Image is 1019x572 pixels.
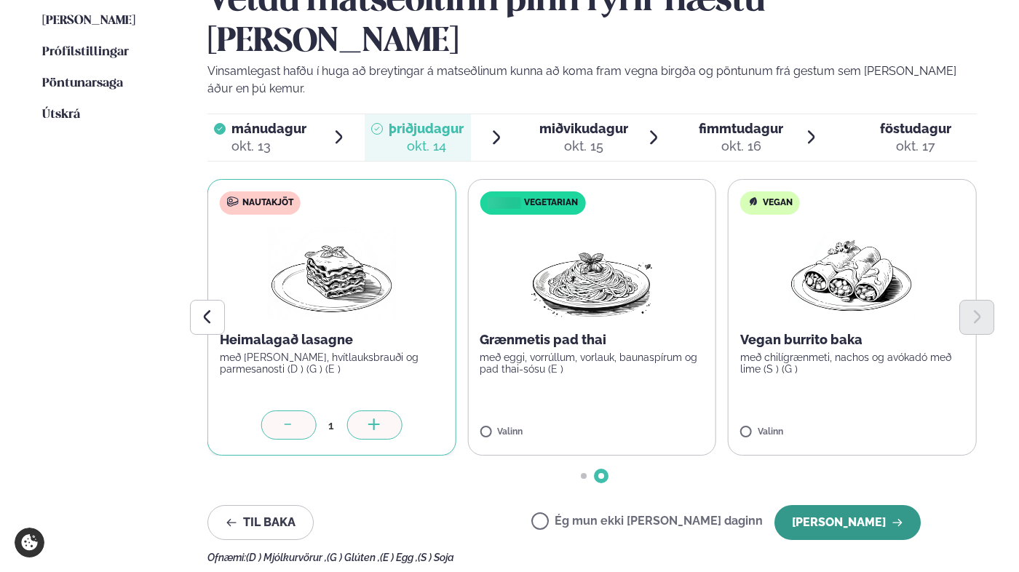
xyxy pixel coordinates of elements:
div: 1 [316,417,346,434]
a: Prófílstillingar [42,44,129,61]
a: Útskrá [42,106,80,124]
span: föstudagur [880,121,951,136]
span: (G ) Glúten , [327,552,380,563]
span: Útskrá [42,108,80,121]
span: Prófílstillingar [42,46,129,58]
span: þriðjudagur [389,121,464,136]
span: Go to slide 1 [581,473,587,479]
a: Cookie settings [15,528,44,557]
span: Vegetarian [524,197,578,209]
img: beef.svg [227,196,239,207]
a: [PERSON_NAME] [42,12,135,30]
span: mánudagur [231,121,306,136]
span: miðvikudagur [539,121,628,136]
div: okt. 13 [231,138,306,155]
button: Previous slide [190,300,225,335]
span: fimmtudagur [699,121,783,136]
p: með chilígrænmeti, nachos og avókadó með lime (S ) (G ) [740,351,964,375]
p: með eggi, vorrúllum, vorlauk, baunaspírum og pad thai-sósu (E ) [480,351,704,375]
span: Pöntunarsaga [42,77,123,90]
button: Til baka [207,505,314,540]
div: Ofnæmi: [207,552,978,563]
a: Pöntunarsaga [42,75,123,92]
img: icon [484,196,524,210]
img: Lasagna.png [268,226,396,319]
span: (S ) Soja [418,552,454,563]
div: okt. 17 [880,138,951,155]
button: [PERSON_NAME] [774,505,921,540]
span: [PERSON_NAME] [42,15,135,27]
p: Vegan burrito baka [740,331,964,349]
span: (D ) Mjólkurvörur , [246,552,327,563]
span: Vegan [763,197,793,209]
img: Vegan.svg [748,196,759,207]
span: Go to slide 2 [598,473,604,479]
button: Next slide [959,300,994,335]
span: (E ) Egg , [380,552,418,563]
span: Nautakjöt [242,197,293,209]
div: okt. 16 [699,138,783,155]
p: Grænmetis pad thai [480,331,704,349]
p: Heimalagað lasagne [220,331,444,349]
p: Vinsamlegast hafðu í huga að breytingar á matseðlinum kunna að koma fram vegna birgða og pöntunum... [207,63,978,98]
div: okt. 15 [539,138,628,155]
img: Spagetti.png [528,226,656,319]
p: með [PERSON_NAME], hvítlauksbrauði og parmesanosti (D ) (G ) (E ) [220,351,444,375]
div: okt. 14 [389,138,464,155]
img: Enchilada.png [788,226,916,319]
